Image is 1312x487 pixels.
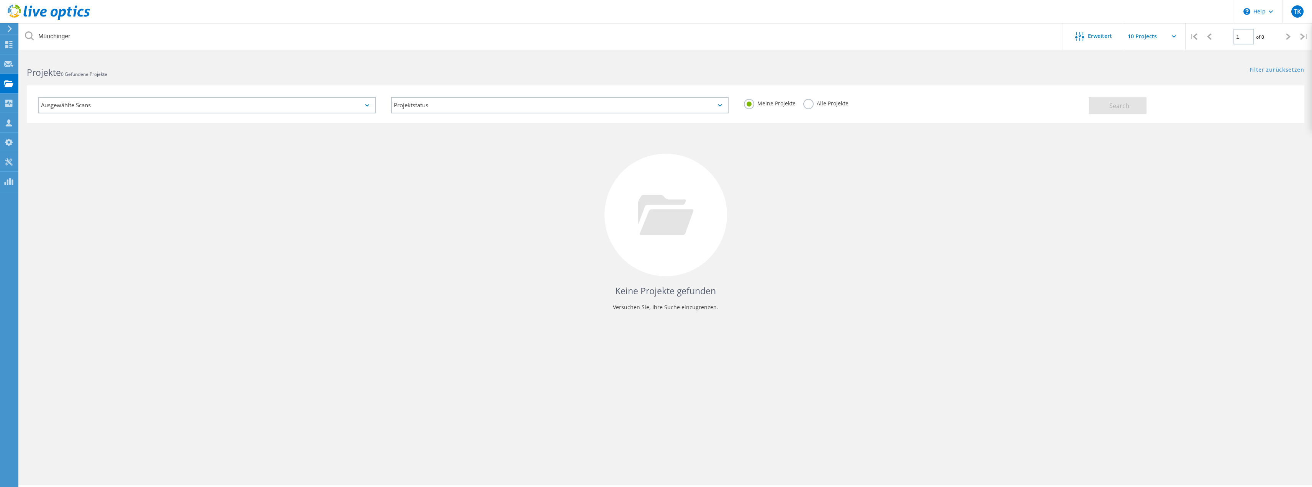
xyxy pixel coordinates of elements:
[1250,67,1304,74] a: Filter zurücksetzen
[1109,102,1129,110] span: Search
[8,16,90,21] a: Live Optics Dashboard
[34,285,1297,297] h4: Keine Projekte gefunden
[27,66,61,79] b: Projekte
[19,23,1063,50] input: Projekte nach Namen, Verantwortlichem, ID, Unternehmen usw. suchen
[1089,97,1147,114] button: Search
[1296,23,1312,50] div: |
[1088,33,1112,39] span: Erweitert
[744,99,796,106] label: Meine Projekte
[61,71,107,77] span: 0 Gefundene Projekte
[34,301,1297,313] p: Versuchen Sie, Ihre Suche einzugrenzen.
[1186,23,1201,50] div: |
[1256,34,1264,40] span: of 0
[1294,8,1301,15] span: TK
[391,97,729,113] div: Projektstatus
[38,97,376,113] div: Ausgewählte Scans
[1243,8,1250,15] svg: \n
[803,99,848,106] label: Alle Projekte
